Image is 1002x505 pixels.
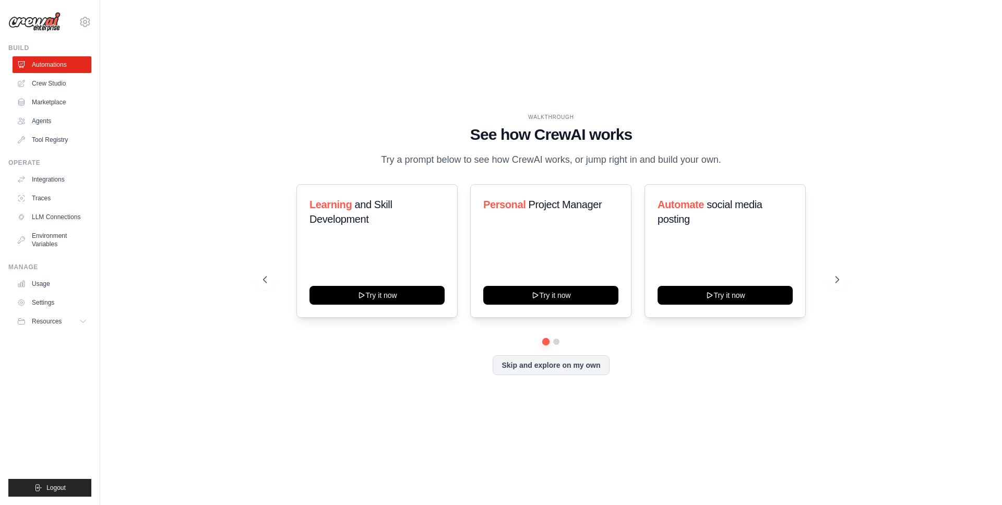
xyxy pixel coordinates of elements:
a: LLM Connections [13,209,91,225]
a: Marketplace [13,94,91,111]
a: Environment Variables [13,227,91,252]
span: Resources [32,317,62,326]
div: Manage [8,263,91,271]
a: Integrations [13,171,91,188]
a: Automations [13,56,91,73]
img: Logo [8,12,61,32]
h1: See how CrewAI works [263,125,839,144]
button: Try it now [658,286,793,305]
button: Resources [13,313,91,330]
button: Try it now [309,286,445,305]
a: Agents [13,113,91,129]
div: Operate [8,159,91,167]
span: Learning [309,199,352,210]
span: Project Manager [529,199,602,210]
a: Traces [13,190,91,207]
button: Try it now [483,286,618,305]
span: Logout [46,484,66,492]
span: social media posting [658,199,762,225]
div: WALKTHROUGH [263,113,839,121]
a: Usage [13,275,91,292]
a: Tool Registry [13,131,91,148]
span: Automate [658,199,704,210]
p: Try a prompt below to see how CrewAI works, or jump right in and build your own. [376,152,726,167]
button: Logout [8,479,91,497]
a: Crew Studio [13,75,91,92]
div: Build [8,44,91,52]
span: Personal [483,199,526,210]
a: Settings [13,294,91,311]
button: Skip and explore on my own [493,355,609,375]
